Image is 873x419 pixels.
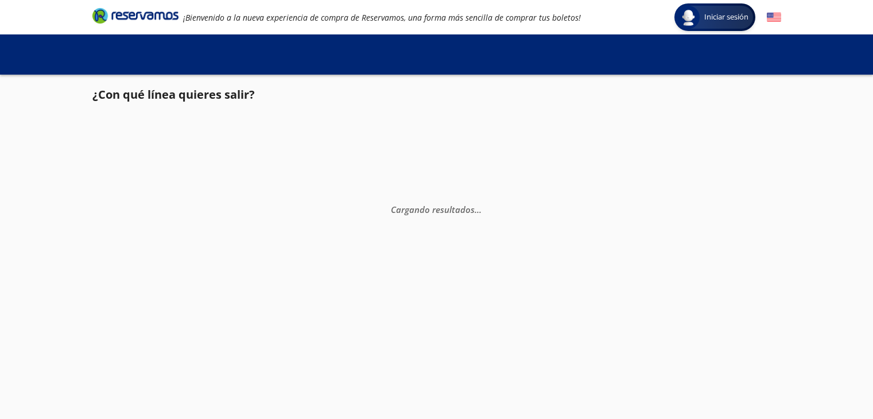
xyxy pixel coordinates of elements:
[391,204,482,215] em: Cargando resultados
[92,7,179,24] i: Brand Logo
[183,12,581,23] em: ¡Bienvenido a la nueva experiencia de compra de Reservamos, una forma más sencilla de comprar tus...
[477,204,479,215] span: .
[479,204,482,215] span: .
[767,10,781,25] button: English
[92,86,255,103] p: ¿Con qué línea quieres salir?
[92,7,179,28] a: Brand Logo
[475,204,477,215] span: .
[700,11,753,23] span: Iniciar sesión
